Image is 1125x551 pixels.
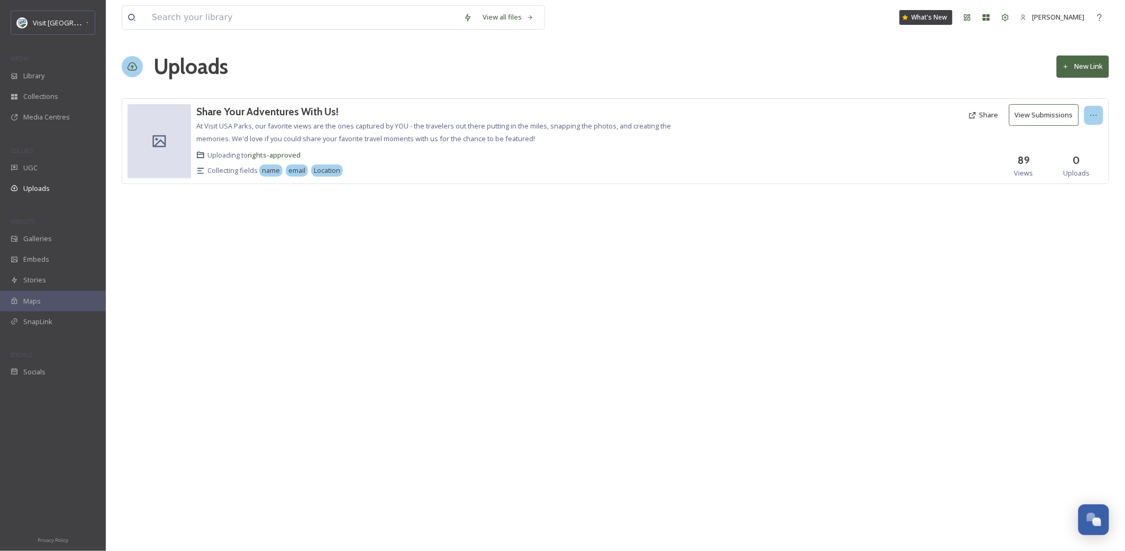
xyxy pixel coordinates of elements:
[207,166,258,176] span: Collecting fields
[38,537,68,544] span: Privacy Policy
[33,17,134,27] span: Visit [GEOGRAPHIC_DATA] Parks
[23,317,52,327] span: SnapLink
[1018,153,1030,168] h3: 89
[23,71,44,81] span: Library
[17,17,28,28] img: download.png
[147,6,458,29] input: Search your library
[196,105,339,118] h3: Share Your Adventures With Us!
[314,166,340,176] span: Location
[23,254,49,264] span: Embeds
[23,183,50,194] span: Uploads
[196,104,339,120] a: Share Your Adventures With Us!
[23,367,46,377] span: Socials
[1009,104,1079,126] button: View Submissions
[23,234,52,244] span: Galleries
[1009,104,1084,126] a: View Submissions
[1014,168,1033,178] span: Views
[1064,168,1090,178] span: Uploads
[1015,7,1090,27] a: [PERSON_NAME]
[288,166,305,176] span: email
[207,150,301,160] span: Uploading to
[196,121,671,143] span: At Visit USA Parks, our favorite views are the ones captured by YOU - the travelers out there put...
[23,91,58,102] span: Collections
[23,275,46,285] span: Stories
[963,105,1004,125] button: Share
[1032,12,1085,22] span: [PERSON_NAME]
[1073,153,1081,168] h3: 0
[153,51,228,82] a: Uploads
[23,112,70,122] span: Media Centres
[23,296,41,306] span: Maps
[248,150,301,160] a: rights-approved
[477,7,539,27] a: View all files
[38,533,68,546] a: Privacy Policy
[1078,504,1109,535] button: Open Chat
[11,351,32,359] span: SOCIALS
[11,217,35,225] span: WIDGETS
[262,166,280,176] span: name
[1057,56,1109,77] button: New Link
[11,54,29,62] span: MEDIA
[11,146,33,154] span: COLLECT
[900,10,952,25] a: What's New
[23,163,38,173] span: UGC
